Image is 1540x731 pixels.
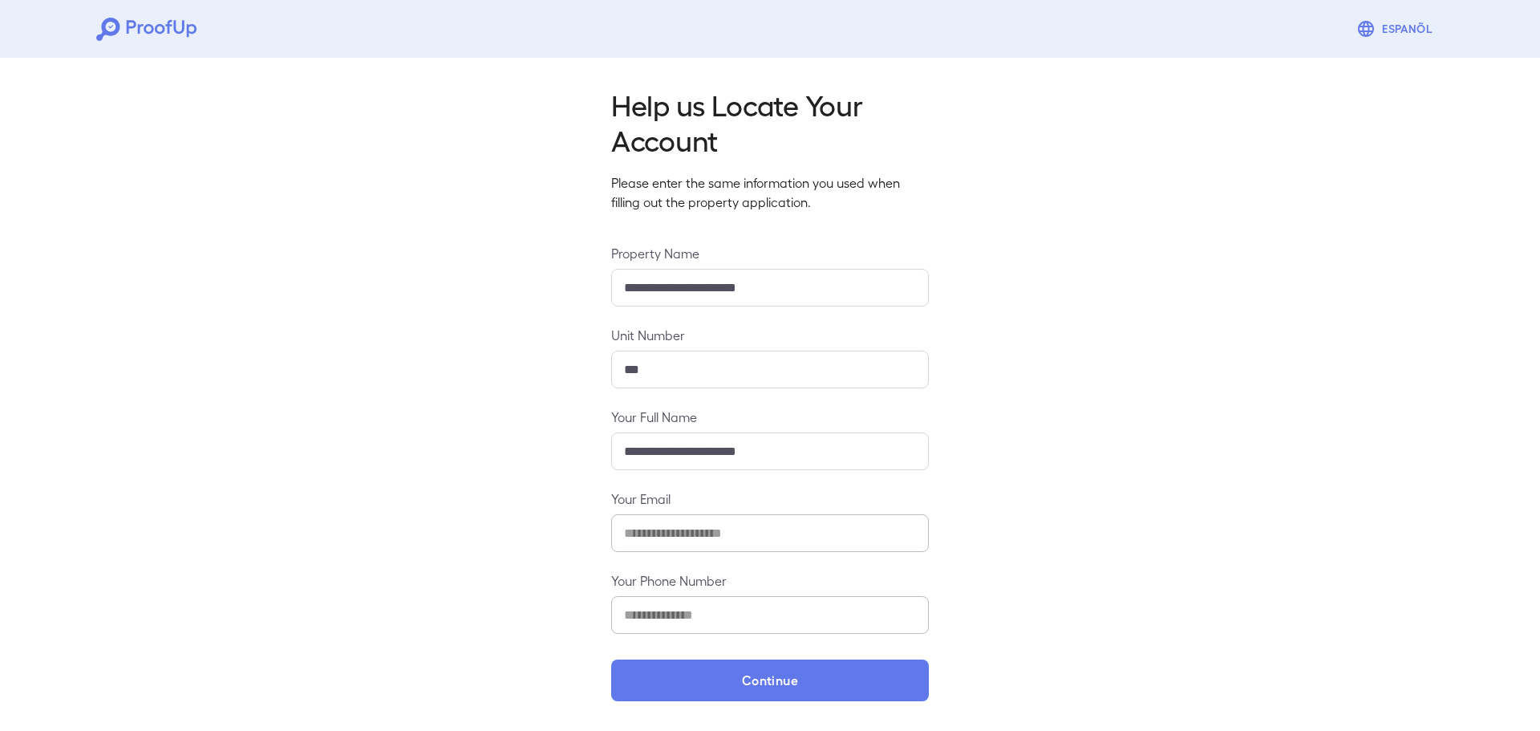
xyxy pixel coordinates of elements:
label: Your Email [611,489,929,508]
label: Your Full Name [611,408,929,426]
button: Espanõl [1350,13,1444,45]
h2: Help us Locate Your Account [611,87,929,157]
label: Unit Number [611,326,929,344]
button: Continue [611,660,929,701]
label: Property Name [611,244,929,262]
p: Please enter the same information you used when filling out the property application. [611,173,929,212]
label: Your Phone Number [611,571,929,590]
